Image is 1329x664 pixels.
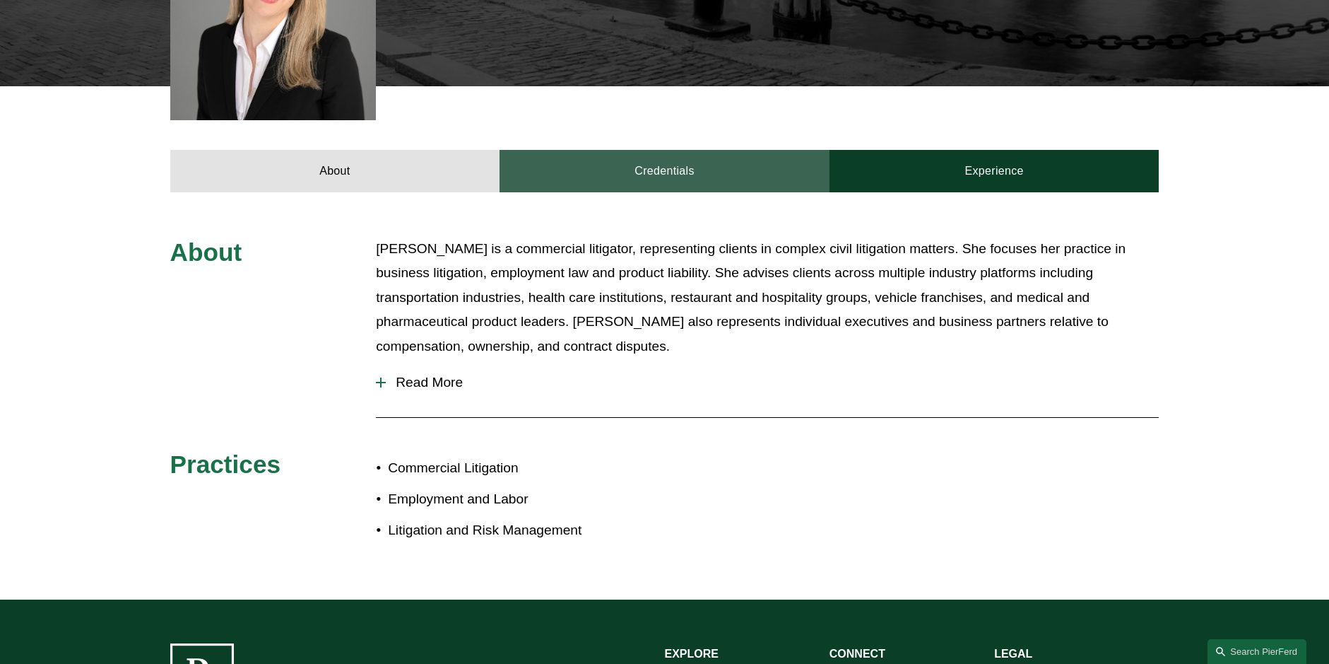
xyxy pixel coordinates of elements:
strong: CONNECT [829,648,885,660]
a: About [170,150,500,192]
a: Experience [829,150,1159,192]
strong: EXPLORE [665,648,719,660]
span: Practices [170,450,281,478]
a: Credentials [500,150,829,192]
button: Read More [376,364,1159,401]
a: Search this site [1207,639,1306,664]
p: Employment and Labor [388,487,664,512]
p: Litigation and Risk Management [388,518,664,543]
p: Commercial Litigation [388,456,664,481]
span: About [170,238,242,266]
span: Read More [386,375,1159,390]
p: [PERSON_NAME] is a commercial litigator, representing clients in complex civil litigation matters... [376,237,1159,359]
strong: LEGAL [994,648,1032,660]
